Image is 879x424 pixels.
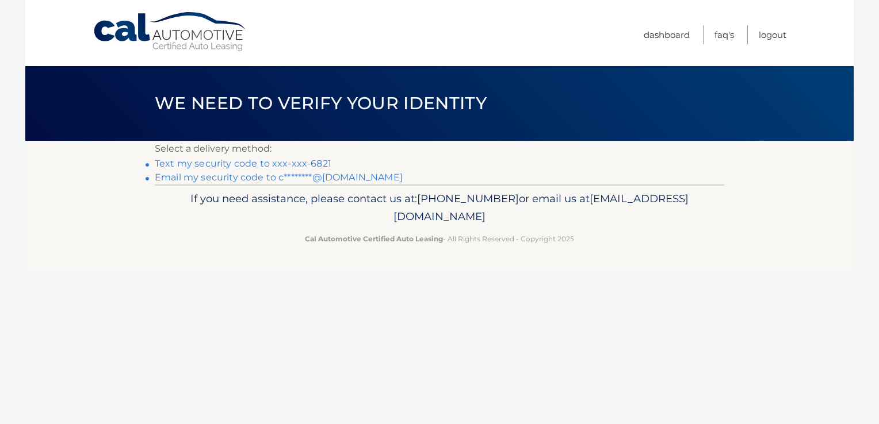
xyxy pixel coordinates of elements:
[644,25,690,44] a: Dashboard
[155,172,403,183] a: Email my security code to c********@[DOMAIN_NAME]
[162,233,717,245] p: - All Rights Reserved - Copyright 2025
[162,190,717,226] p: If you need assistance, please contact us at: or email us at
[155,158,331,169] a: Text my security code to xxx-xxx-6821
[714,25,734,44] a: FAQ's
[155,92,487,114] span: We need to verify your identity
[305,234,443,243] strong: Cal Automotive Certified Auto Leasing
[155,141,724,157] p: Select a delivery method:
[417,192,519,205] span: [PHONE_NUMBER]
[759,25,786,44] a: Logout
[93,11,248,52] a: Cal Automotive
